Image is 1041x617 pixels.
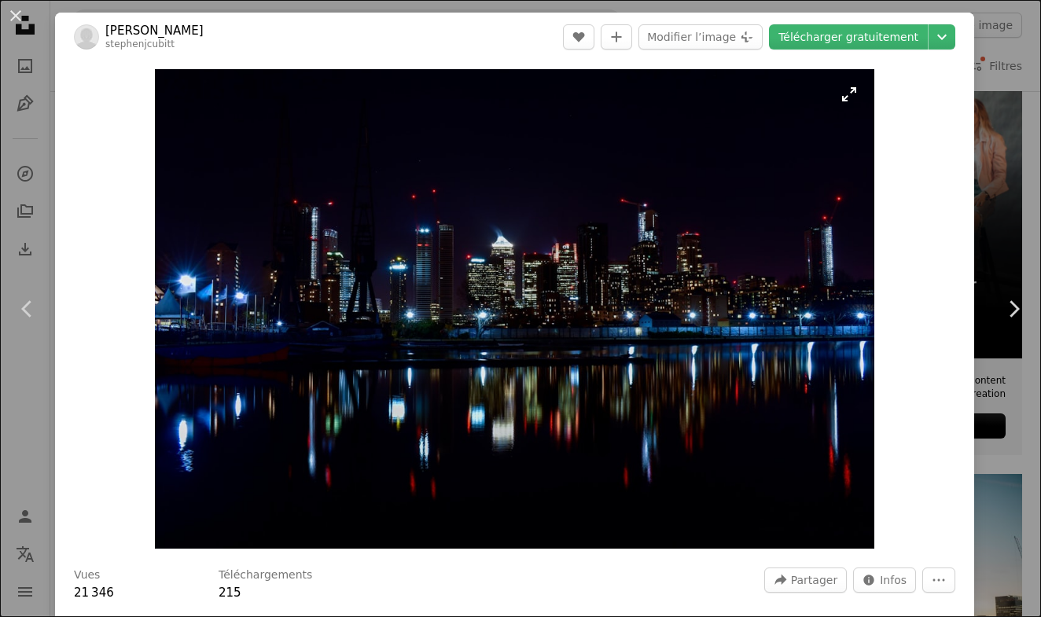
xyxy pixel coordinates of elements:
[105,23,204,39] a: [PERSON_NAME]
[929,24,955,50] button: Choisissez la taille de téléchargement
[769,24,928,50] a: Télécharger gratuitement
[791,568,837,592] span: Partager
[638,24,763,50] button: Modifier l’image
[74,24,99,50] img: Accéder au profil de stephen cubitt
[986,233,1041,384] a: Suivant
[764,567,847,593] button: Partager cette image
[155,69,874,549] img: Ligne d’horizon de la ville pendant la nuit
[853,567,916,593] button: Statistiques de cette image
[219,586,241,600] span: 215
[880,568,907,592] span: Infos
[105,39,175,50] a: stephenjcubitt
[155,69,874,549] button: Zoom sur cette image
[563,24,594,50] button: J’aime
[922,567,955,593] button: Plus d’actions
[219,567,312,583] h3: Téléchargements
[74,567,100,583] h3: Vues
[74,586,114,600] span: 21 346
[601,24,632,50] button: Ajouter à la collection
